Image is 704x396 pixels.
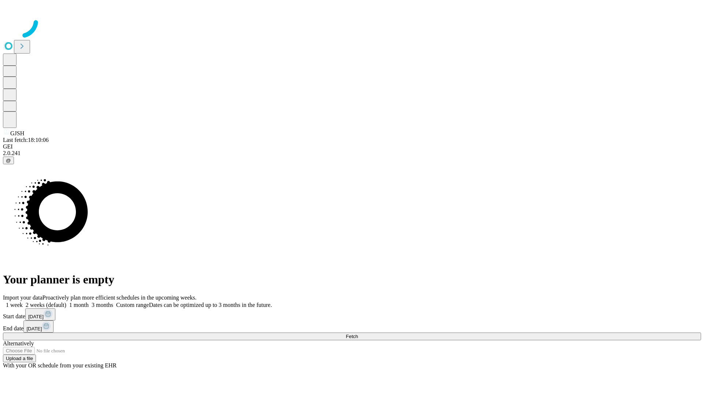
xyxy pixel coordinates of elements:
[3,137,49,143] span: Last fetch: 18:10:06
[43,294,197,301] span: Proactively plan more efficient schedules in the upcoming weeks.
[28,314,44,319] span: [DATE]
[69,302,89,308] span: 1 month
[3,273,701,286] h1: Your planner is empty
[3,150,701,157] div: 2.0.241
[6,158,11,163] span: @
[26,326,42,331] span: [DATE]
[3,362,117,368] span: With your OR schedule from your existing EHR
[3,320,701,333] div: End date
[3,355,36,362] button: Upload a file
[6,302,23,308] span: 1 week
[3,333,701,340] button: Fetch
[23,320,54,333] button: [DATE]
[92,302,113,308] span: 3 months
[149,302,272,308] span: Dates can be optimized up to 3 months in the future.
[116,302,149,308] span: Custom range
[10,130,24,136] span: GJSH
[26,302,66,308] span: 2 weeks (default)
[346,334,358,339] span: Fetch
[25,308,55,320] button: [DATE]
[3,340,34,346] span: Alternatively
[3,308,701,320] div: Start date
[3,294,43,301] span: Import your data
[3,157,14,164] button: @
[3,143,701,150] div: GEI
